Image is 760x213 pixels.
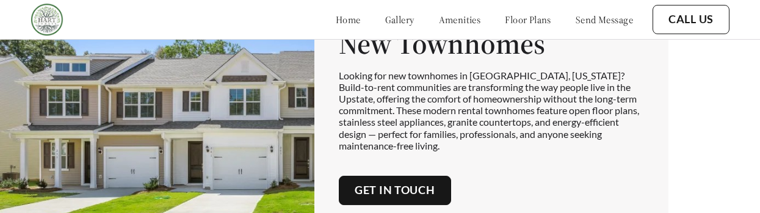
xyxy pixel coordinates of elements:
[339,176,451,205] button: Get in touch
[668,13,714,26] a: Call Us
[505,13,551,26] a: floor plans
[355,184,435,197] a: Get in touch
[576,13,633,26] a: send message
[339,70,644,151] p: Looking for new townhomes in [GEOGRAPHIC_DATA], [US_STATE]? Build-to-rent communities are transfo...
[31,3,63,36] img: Company logo
[385,13,414,26] a: gallery
[653,5,729,34] button: Call Us
[439,13,481,26] a: amenities
[336,13,361,26] a: home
